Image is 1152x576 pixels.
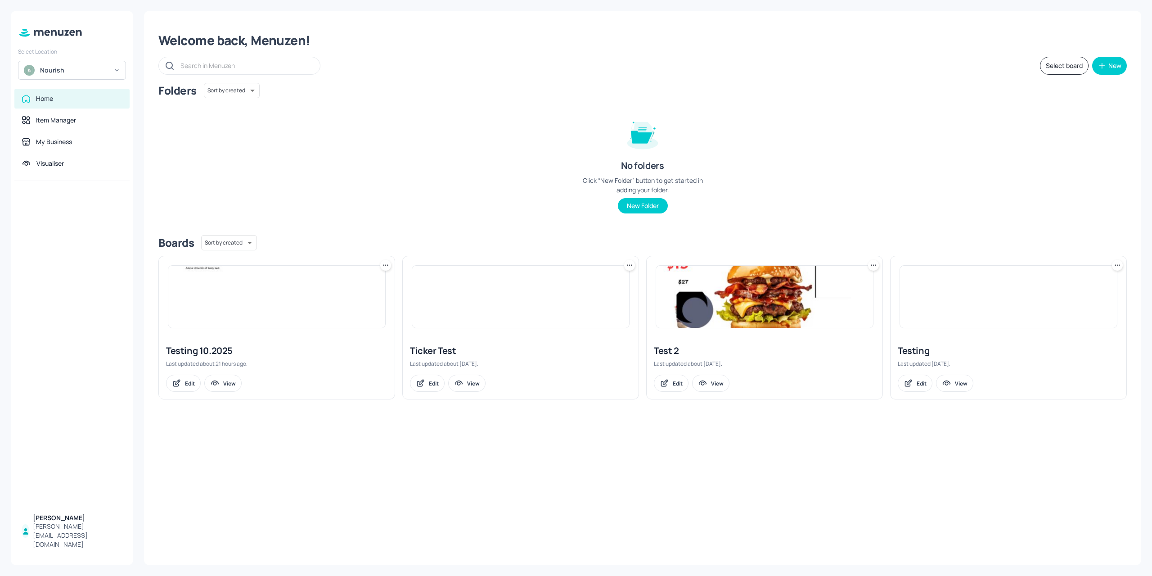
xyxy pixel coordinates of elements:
div: View [711,380,724,387]
div: Last updated about [DATE]. [410,360,631,367]
button: Select board [1040,57,1089,75]
div: No folders [621,159,664,172]
div: Click “New Folder” button to get started in adding your folder. [575,176,710,195]
div: View [467,380,480,387]
div: View [223,380,236,387]
div: Edit [673,380,683,387]
div: Sort by created [204,82,260,100]
div: Nourish [40,66,108,75]
div: Ticker Test [410,345,631,357]
div: Select Location [18,48,126,55]
div: Visualiser [36,159,64,168]
img: folder-empty [620,111,665,156]
img: 2025-04-11-174434764831964dnz7d1yun.jpeg [900,266,1117,328]
button: New Folder [618,198,668,213]
div: New [1108,63,1121,69]
img: avatar [24,65,35,76]
div: [PERSON_NAME][EMAIL_ADDRESS][DOMAIN_NAME] [33,522,122,549]
div: Item Manager [36,116,76,125]
div: Sort by created [201,234,257,252]
div: Testing 10.2025 [166,345,387,357]
img: 2025-10-13-1760326216098pt9atgmpq7b.jpeg [168,266,385,328]
div: [PERSON_NAME] [33,513,122,522]
div: My Business [36,137,72,146]
div: Last updated [DATE]. [898,360,1119,367]
div: View [955,380,967,387]
div: Last updated about 21 hours ago. [166,360,387,367]
div: Home [36,94,53,103]
div: Last updated about [DATE]. [654,360,875,367]
div: Boards [158,236,194,250]
div: Test 2 [654,345,875,357]
div: Welcome back, Menuzen! [158,32,1127,49]
img: 2025-08-28-1756360889346ne0cf68lylg.jpeg [656,266,873,328]
div: Edit [917,380,927,387]
div: Folders [158,83,197,98]
button: New [1092,57,1127,75]
div: Testing [898,345,1119,357]
div: Edit [185,380,195,387]
input: Search in Menuzen [180,59,311,72]
div: Edit [429,380,439,387]
img: 2025-09-10-1757466058640anmdh39ozx.jpeg [412,266,629,328]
